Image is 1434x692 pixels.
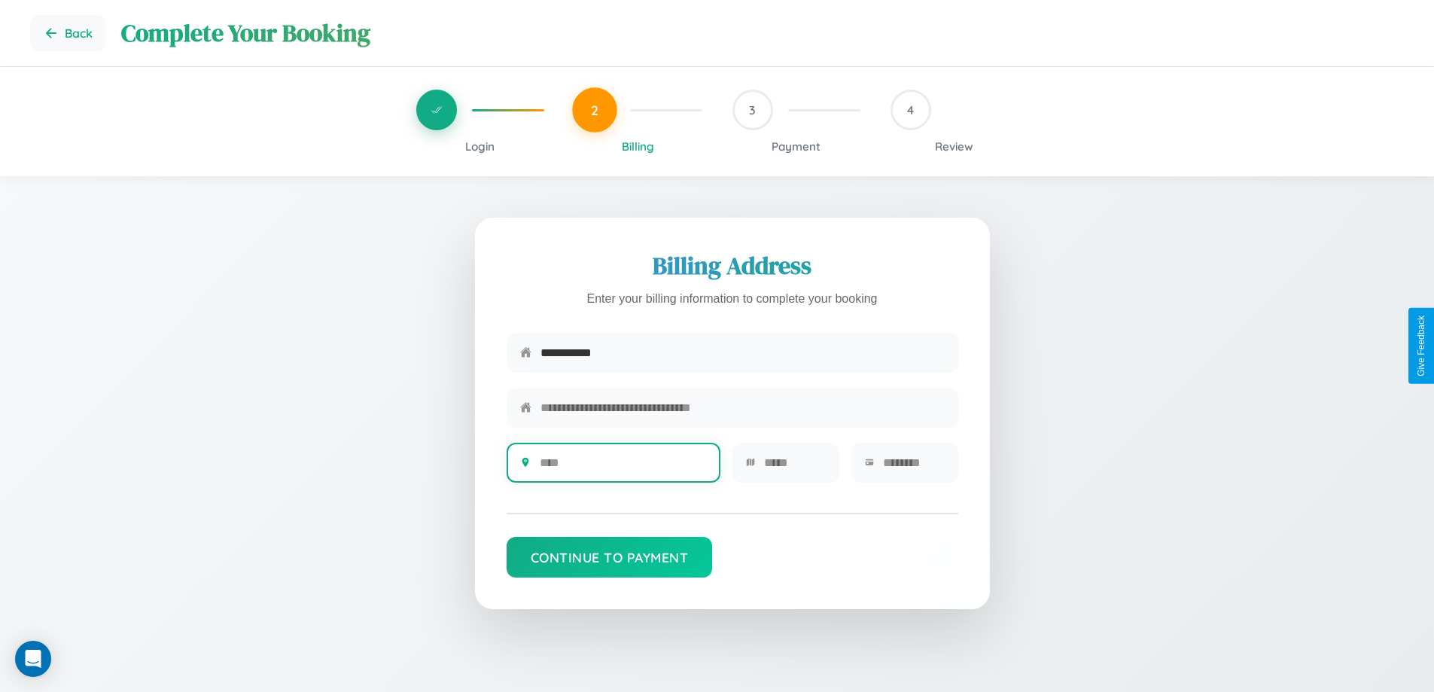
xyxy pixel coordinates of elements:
span: 2 [591,102,598,118]
span: Review [935,139,973,154]
h1: Complete Your Booking [121,17,1404,50]
button: Continue to Payment [507,537,713,578]
div: Give Feedback [1416,316,1426,376]
span: Billing [622,139,654,154]
button: Go back [30,15,106,51]
span: Login [465,139,495,154]
div: Open Intercom Messenger [15,641,51,677]
span: 3 [749,102,756,117]
h2: Billing Address [507,249,958,282]
span: Payment [772,139,821,154]
span: 4 [907,102,914,117]
p: Enter your billing information to complete your booking [507,288,958,310]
